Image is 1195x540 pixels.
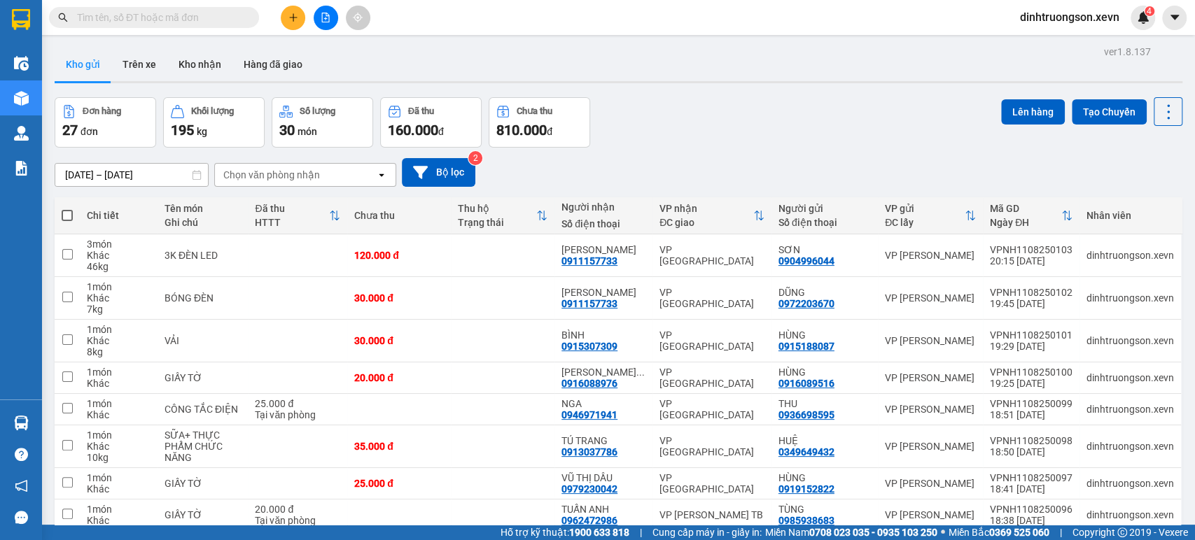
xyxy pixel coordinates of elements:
div: dinhtruongson.xevn [1086,441,1174,452]
div: CÔNG TẮC ĐIỆN [165,404,241,415]
div: 20:15 [DATE] [990,255,1072,267]
div: VŨ THỊ DẦU [561,472,645,483]
span: dinhtruongson.xevn [1009,8,1131,26]
div: Khác [87,250,151,261]
svg: open [376,169,387,180]
div: 0904996044 [778,255,834,267]
img: warehouse-icon [14,126,29,141]
div: VP [PERSON_NAME] [885,292,976,304]
span: | [1060,525,1062,540]
div: dinhtruongson.xevn [1086,509,1174,520]
div: Ghi chú [165,217,241,228]
div: VP [PERSON_NAME] [885,372,976,383]
div: MỸ LỘC [561,244,645,255]
div: 30.000 đ [354,335,444,346]
span: question-circle [15,448,28,461]
div: DŨNG [778,287,871,298]
div: HTTT [255,217,329,228]
div: Đơn hàng [83,106,121,116]
div: TUẤN ANH [561,504,645,515]
div: Khối lượng [191,106,234,116]
strong: 1900 633 818 [569,527,629,538]
div: Chi tiết [87,210,151,221]
div: VPNH1108250096 [990,504,1072,515]
span: search [58,13,68,22]
div: GIẤY TỜ [165,478,241,489]
div: 0916088976 [561,378,617,389]
div: Khác [87,483,151,495]
strong: 0708 023 035 - 0935 103 250 [809,527,937,538]
div: 19:25 [DATE] [990,378,1072,389]
button: Kho nhận [167,48,232,81]
div: Tại văn phòng [255,515,340,526]
div: Thu hộ [458,203,536,214]
div: TÙNG [778,504,871,515]
div: Khác [87,378,151,389]
span: file-add [321,13,330,22]
button: Hàng đã giao [232,48,314,81]
div: 1 món [87,324,151,335]
span: đ [438,126,444,137]
img: warehouse-icon [14,415,29,430]
div: VP [PERSON_NAME] [885,404,976,415]
span: món [298,126,317,137]
div: VPNH1108250097 [990,472,1072,483]
div: 0911157733 [561,298,617,309]
div: 0913037786 [561,446,617,457]
button: Lên hàng [1001,99,1065,125]
div: MỸ LỘC [561,287,645,298]
div: VP [PERSON_NAME] TB [659,509,764,520]
div: Khác [87,409,151,420]
div: 10 kg [87,452,151,463]
div: 35.000 đ [354,441,444,452]
button: caret-down [1162,6,1187,30]
div: 120.000 đ [354,250,444,261]
span: caret-down [1168,11,1181,24]
div: 18:50 [DATE] [990,446,1072,457]
span: ... [636,367,645,378]
div: Ngày ĐH [990,217,1061,228]
span: Hỗ trợ kỹ thuật: [501,525,629,540]
div: 19:45 [DATE] [990,298,1072,309]
span: | [640,525,642,540]
div: Chưa thu [354,210,444,221]
span: notification [15,479,28,492]
div: 7 kg [87,304,151,315]
div: 20.000 đ [255,504,340,515]
div: THU [778,398,871,409]
div: 25.000 đ [354,478,444,489]
div: HÙNG [778,472,871,483]
div: HÙNG [778,329,871,341]
div: dinhtruongson.xevn [1086,404,1174,415]
div: Số lượng [300,106,335,116]
div: VP [GEOGRAPHIC_DATA] [659,472,764,495]
div: Khác [87,515,151,526]
div: ĐC giao [659,217,753,228]
div: 0911157733 [561,255,617,267]
sup: 2 [468,151,482,165]
div: VP [GEOGRAPHIC_DATA] [659,398,764,420]
span: 160.000 [388,122,438,138]
div: VP gửi [885,203,965,214]
div: 18:38 [DATE] [990,515,1072,526]
span: kg [197,126,207,137]
button: aim [346,6,370,30]
div: 3K ĐÈN LED [165,250,241,261]
div: Chọn văn phòng nhận [223,168,320,182]
div: Nhân viên [1086,210,1174,221]
div: 1 món [87,429,151,441]
div: VPNH1108250099 [990,398,1072,409]
button: Trên xe [111,48,167,81]
img: warehouse-icon [14,56,29,71]
div: Chưa thu [517,106,552,116]
div: VP [PERSON_NAME] [885,509,976,520]
button: Số lượng30món [272,97,373,148]
span: 810.000 [496,122,547,138]
input: Tìm tên, số ĐT hoặc mã đơn [77,10,242,25]
div: Số điện thoại [778,217,871,228]
th: Toggle SortBy [451,197,554,234]
input: Select a date range. [55,164,208,186]
div: 0946971941 [561,409,617,420]
div: 1 món [87,398,151,409]
div: Khác [87,292,151,304]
